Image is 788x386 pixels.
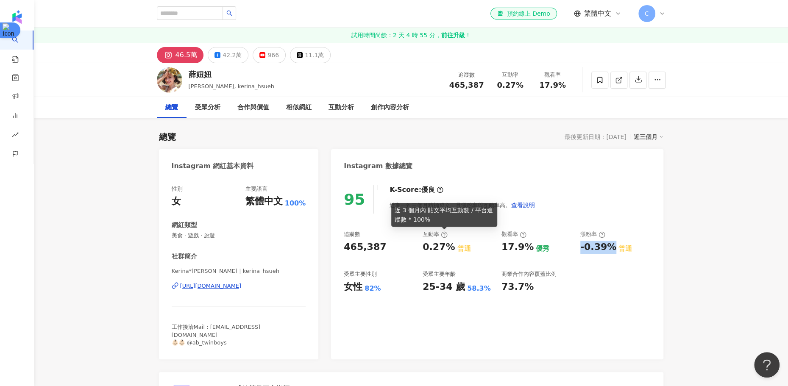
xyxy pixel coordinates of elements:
[172,282,306,290] a: [URL][DOMAIN_NAME]
[501,280,534,294] div: 73.7%
[34,28,788,43] a: 試用時間尚餘：2 天 4 時 55 分，前往升級！
[159,131,176,143] div: 總覽
[580,230,605,238] div: 漲粉率
[267,49,279,61] div: 966
[237,103,269,113] div: 合作與價值
[226,10,232,16] span: search
[10,10,24,24] img: logo icon
[285,199,306,208] span: 100%
[344,230,360,238] div: 追蹤數
[423,241,455,254] div: 0.27%
[391,203,497,227] div: 近 3 個月內 貼文平均互動數 / 平台追蹤數 * 100%
[539,81,565,89] span: 17.9%
[441,31,465,39] strong: 前往升級
[157,67,182,93] img: KOL Avatar
[467,284,491,293] div: 58.3%
[449,81,484,89] span: 465,387
[501,230,526,238] div: 觀看率
[12,126,19,145] span: rise
[172,161,254,171] div: Instagram 網紅基本資料
[290,47,331,63] button: 11.1萬
[208,47,248,63] button: 42.2萬
[344,161,412,171] div: Instagram 數據總覽
[245,185,267,193] div: 主要語言
[618,244,632,253] div: 普通
[189,69,274,80] div: 薛妞妞
[223,49,242,61] div: 42.2萬
[754,352,780,378] iframe: Help Scout Beacon - Open
[501,241,534,254] div: 17.9%
[172,221,197,230] div: 網紅類型
[371,103,409,113] div: 創作內容分析
[421,185,435,194] div: 優良
[172,195,181,208] div: 女
[497,9,550,18] div: 預約線上 Demo
[172,267,306,275] span: Kerina*[PERSON_NAME] | kerina_hsueh
[536,244,549,253] div: 優秀
[189,83,274,89] span: [PERSON_NAME], kerina_hsueh
[580,241,616,254] div: -0.39%
[497,81,523,89] span: 0.27%
[286,103,312,113] div: 相似網紅
[172,232,306,239] span: 美食 · 遊戲 · 旅遊
[390,185,443,194] div: K-Score :
[195,103,220,113] div: 受眾分析
[245,195,283,208] div: 繁體中文
[423,270,456,278] div: 受眾主要年齡
[175,49,198,61] div: 46.5萬
[565,133,626,140] div: 最後更新日期：[DATE]
[494,71,526,79] div: 互動率
[180,282,242,290] div: [URL][DOMAIN_NAME]
[584,9,611,18] span: 繁體中文
[344,280,362,294] div: 女性
[511,197,535,214] button: 查看說明
[537,71,569,79] div: 觀看率
[12,31,29,64] a: search
[423,280,465,294] div: 25-34 歲
[172,252,197,261] div: 社群簡介
[305,49,324,61] div: 11.1萬
[165,103,178,113] div: 總覽
[457,244,471,253] div: 普通
[390,197,535,214] div: 近期一到三個月積極發文，且漲粉率與互動率高。
[172,324,261,345] span: 工作接洽Mail : [EMAIL_ADDRESS][DOMAIN_NAME] 👶🏻👶🏻 @ab_twinboys
[344,241,386,254] div: 465,387
[329,103,354,113] div: 互動分析
[634,131,663,142] div: 近三個月
[172,185,183,193] div: 性別
[449,71,484,79] div: 追蹤數
[501,270,557,278] div: 商業合作內容覆蓋比例
[344,270,377,278] div: 受眾主要性別
[253,47,286,63] button: 966
[423,230,448,238] div: 互動率
[344,191,365,208] div: 95
[157,47,204,63] button: 46.5萬
[645,9,649,18] span: C
[511,202,535,208] span: 查看說明
[490,8,557,19] a: 預約線上 Demo
[365,284,381,293] div: 82%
